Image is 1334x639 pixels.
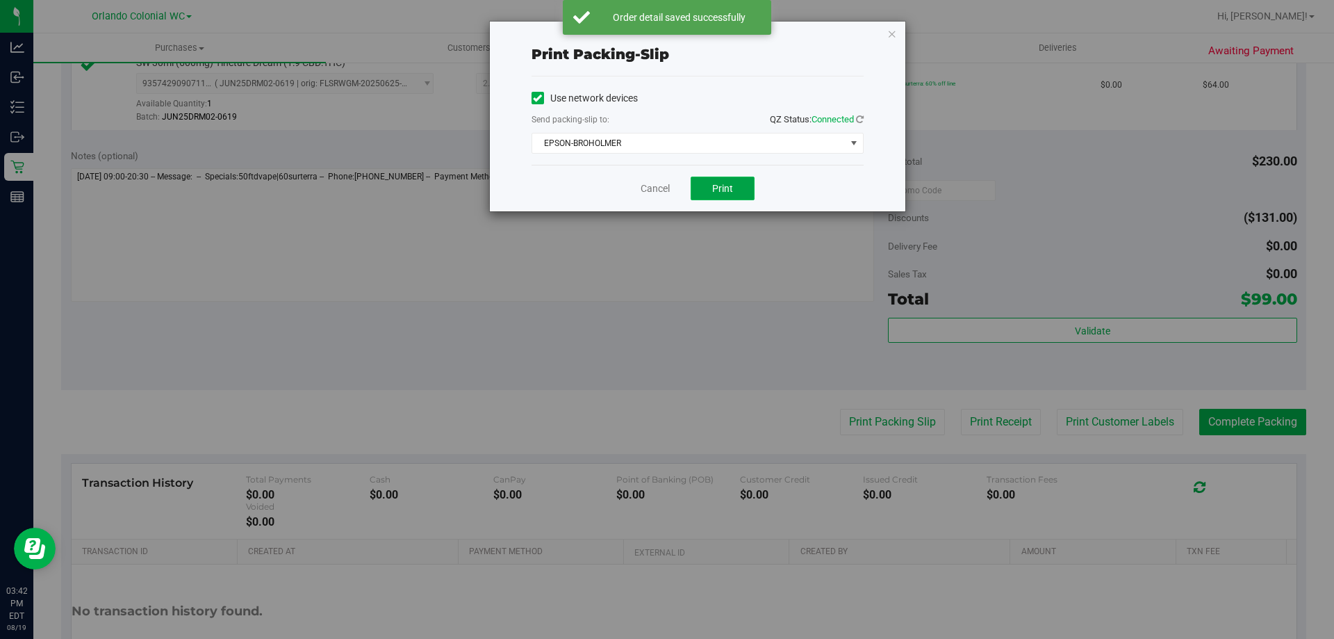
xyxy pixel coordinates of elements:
button: Print [691,177,755,200]
label: Send packing-slip to: [532,113,609,126]
label: Use network devices [532,91,638,106]
span: EPSON-BROHOLMER [532,134,846,153]
span: QZ Status: [770,114,864,124]
div: Order detail saved successfully [598,10,761,24]
span: Connected [812,114,854,124]
iframe: Resource center [14,528,56,569]
span: select [845,134,862,153]
span: Print [712,183,733,194]
span: Print packing-slip [532,46,669,63]
a: Cancel [641,181,670,196]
